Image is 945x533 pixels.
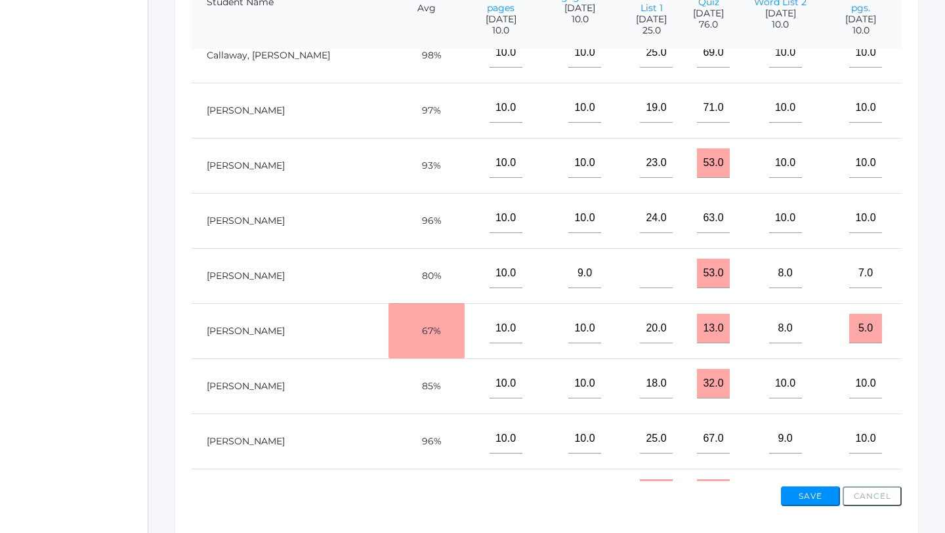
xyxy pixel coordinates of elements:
td: 98% [388,28,465,83]
a: Callaway, [PERSON_NAME] [207,49,330,61]
td: 97% [388,83,465,138]
td: 73% [388,469,465,524]
td: 85% [388,358,465,414]
span: 10.0 [478,25,524,36]
td: 93% [388,138,465,193]
span: 10.0 [550,14,610,25]
span: [DATE] [550,3,610,14]
a: [PERSON_NAME] [207,325,285,337]
td: 67% [388,303,465,358]
span: 10.0 [750,19,810,30]
span: [DATE] [837,14,885,25]
a: [PERSON_NAME] [207,215,285,226]
span: [DATE] [693,8,724,19]
span: [DATE] [636,14,667,25]
td: 80% [388,248,465,303]
td: 96% [388,414,465,469]
a: [PERSON_NAME] [207,380,285,392]
button: Cancel [843,486,902,506]
td: 96% [388,193,465,248]
a: [PERSON_NAME] [207,104,285,116]
button: Save [781,486,840,506]
span: 76.0 [693,19,724,30]
span: 25.0 [636,25,667,36]
span: [DATE] [750,8,810,19]
a: [PERSON_NAME] [207,160,285,171]
span: 10.0 [837,25,885,36]
span: [DATE] [478,14,524,25]
a: [PERSON_NAME] [207,270,285,282]
a: [PERSON_NAME] [207,435,285,447]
